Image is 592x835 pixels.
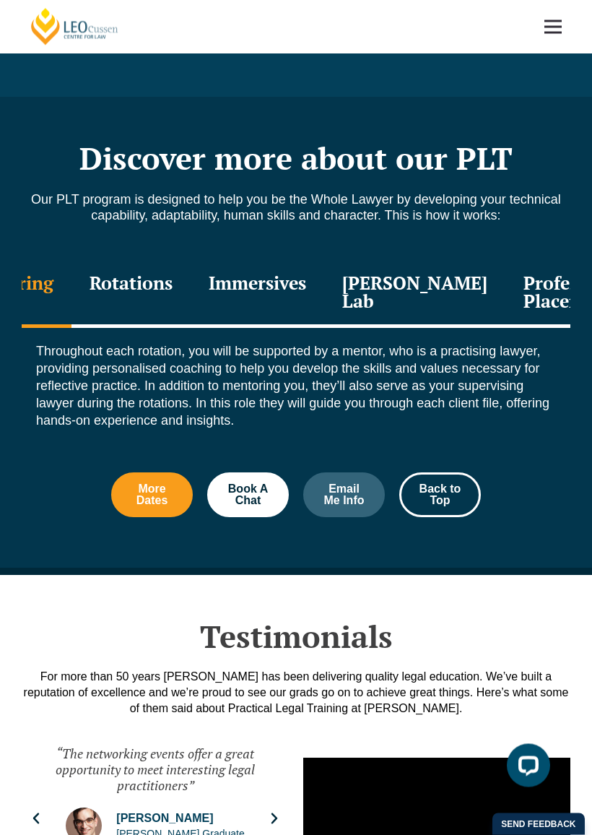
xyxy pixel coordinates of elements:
[117,811,245,827] span: [PERSON_NAME]
[22,619,570,655] h2: Testimonials
[29,7,121,46] a: [PERSON_NAME] Centre for Law
[227,484,269,507] span: Book A Chat
[22,192,570,224] p: Our PLT program is designed to help you be the Whole Lawyer by developing your technical capabili...
[399,473,481,518] a: Back to Top
[207,473,289,518] a: Book A Chat
[36,343,556,430] p: Throughout each rotation, you will be supported by a mentor, who is a practising lawyer, providin...
[22,141,570,177] h2: Discover more about our PLT
[267,812,282,826] div: Next slide
[22,670,570,717] div: For more than 50 years [PERSON_NAME] has been delivering quality legal education. We’ve built a r...
[303,473,385,518] a: Email Me Info
[131,484,173,507] span: More Dates
[323,484,365,507] span: Email Me Info
[111,473,193,518] a: More Dates
[29,812,43,826] div: Previous slide
[43,746,268,794] div: “The networking events offer a great opportunity to meet interesting legal practitioners”
[419,484,461,507] span: Back to Top
[495,738,556,799] iframe: LiveChat chat widget
[71,260,191,329] div: Rotations
[324,260,505,329] div: [PERSON_NAME] Lab
[191,260,324,329] div: Immersives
